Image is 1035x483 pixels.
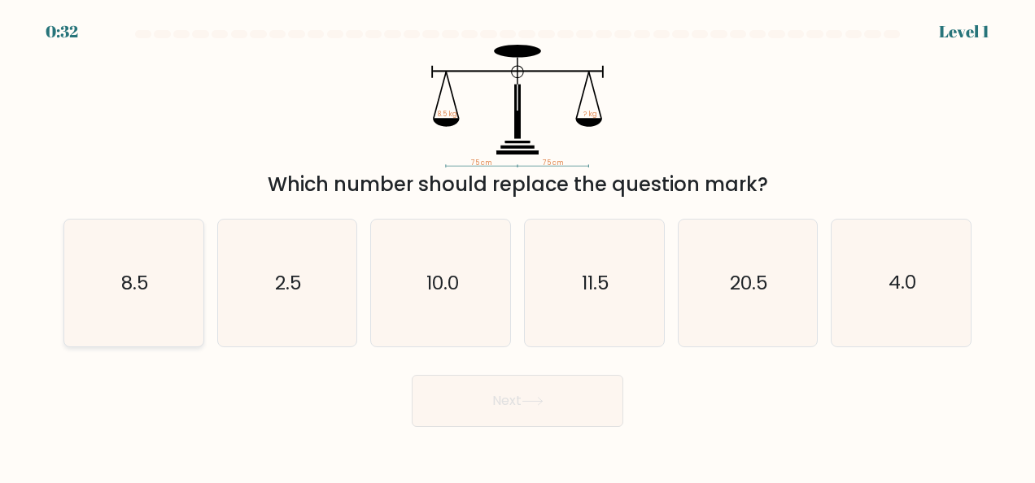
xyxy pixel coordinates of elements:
tspan: 75 cm [543,158,563,168]
text: 10.0 [426,270,458,296]
text: 8.5 [121,270,149,296]
text: 4.0 [889,270,916,296]
tspan: ? kg [583,109,597,119]
div: Level 1 [939,20,989,44]
text: 11.5 [582,270,609,296]
button: Next [412,375,623,427]
text: 2.5 [275,270,302,296]
text: 20.5 [730,270,768,296]
div: 0:32 [46,20,78,44]
div: Which number should replace the question mark? [73,170,962,199]
tspan: 8.5 kg [437,109,457,119]
tspan: 75 cm [471,158,491,168]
